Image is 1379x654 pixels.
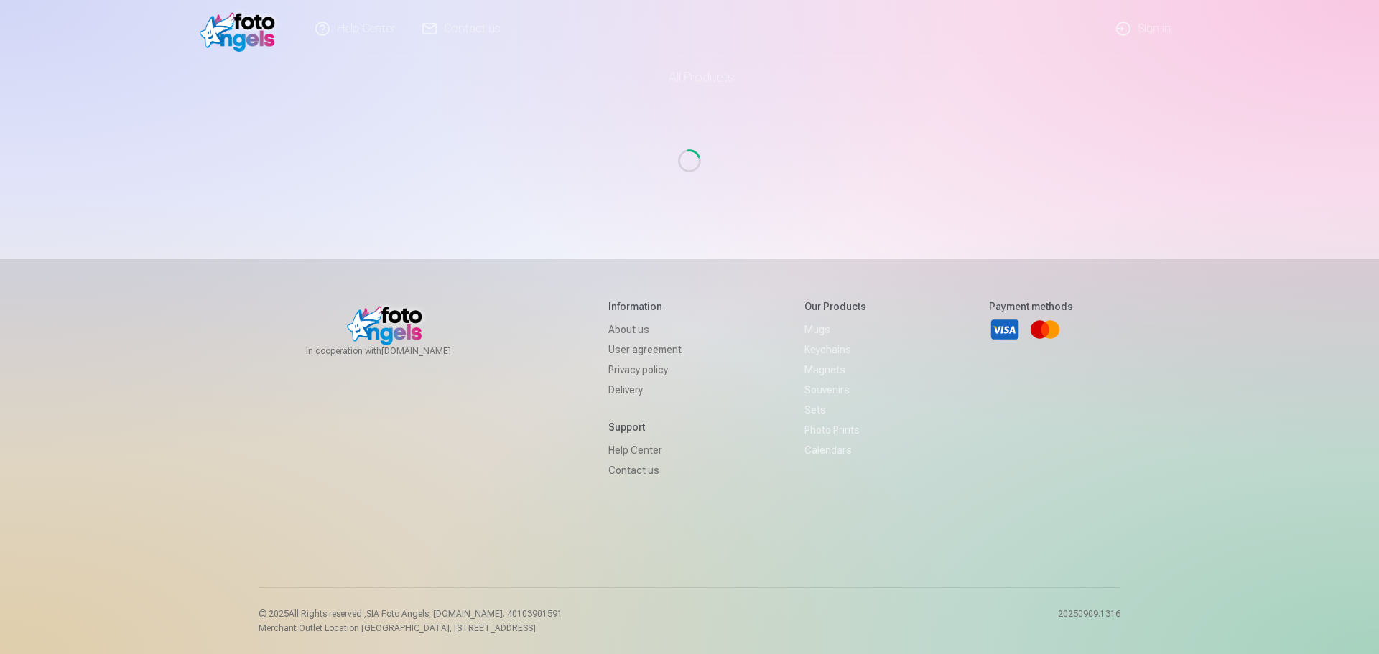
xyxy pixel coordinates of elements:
[989,314,1021,345] a: Visa
[608,299,682,314] h5: Information
[804,340,866,360] a: Keychains
[804,440,866,460] a: Calendars
[1058,608,1120,634] p: 20250909.1316
[366,609,562,619] span: SIA Foto Angels, [DOMAIN_NAME]. 40103901591
[804,380,866,400] a: Souvenirs
[259,622,562,634] p: Merchant Outlet Location [GEOGRAPHIC_DATA], [STREET_ADDRESS]
[804,420,866,440] a: Photo prints
[608,380,682,400] a: Delivery
[608,360,682,380] a: Privacy policy
[608,420,682,434] h5: Support
[608,319,682,340] a: About us
[608,460,682,480] a: Contact us
[804,319,866,340] a: Mugs
[804,360,866,380] a: Magnets
[259,608,562,620] p: © 2025 All Rights reserved. ,
[381,345,486,357] a: [DOMAIN_NAME]
[306,345,486,357] span: In cooperation with
[608,340,682,360] a: User agreement
[608,440,682,460] a: Help Center
[1029,314,1061,345] a: Mastercard
[804,299,866,314] h5: Our products
[989,299,1073,314] h5: Payment methods
[200,6,282,52] img: /v1
[804,400,866,420] a: Sets
[628,57,751,98] a: All products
